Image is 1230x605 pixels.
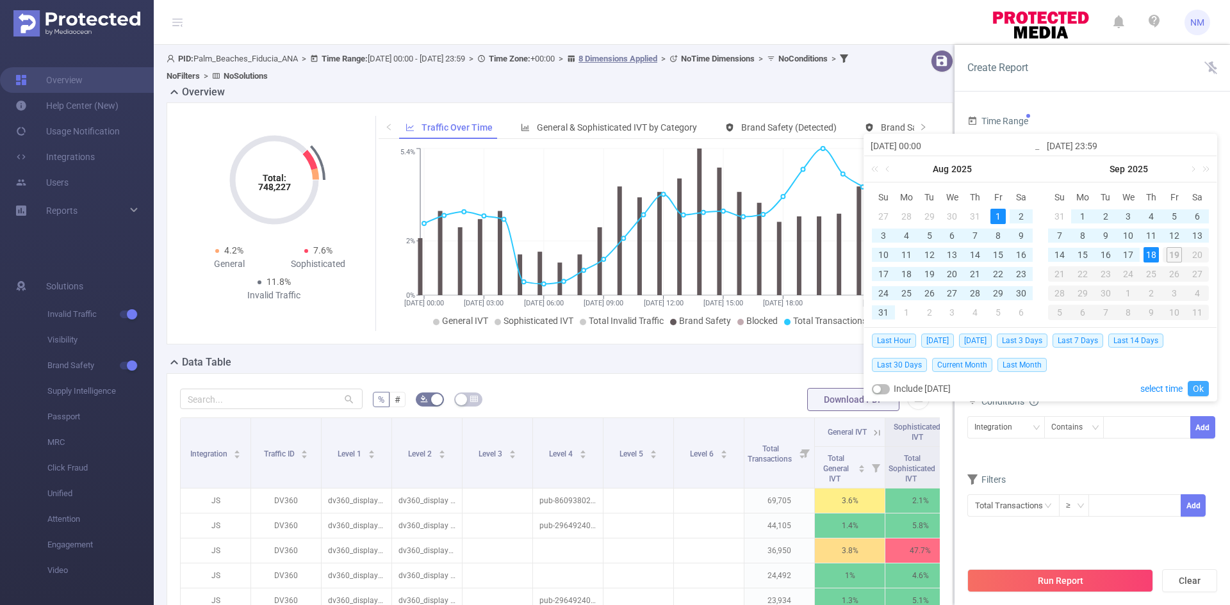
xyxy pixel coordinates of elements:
td: September 2, 2025 [1094,207,1117,226]
div: 7 [967,228,983,243]
i: icon: user [167,54,178,63]
div: 6 [1190,209,1205,224]
td: August 14, 2025 [963,245,987,264]
button: Add [1181,494,1206,517]
td: August 23, 2025 [1010,264,1033,284]
td: September 9, 2025 [1094,226,1117,245]
i: icon: table [470,395,478,403]
div: 31 [1052,209,1067,224]
td: September 21, 2025 [1048,264,1071,284]
td: August 31, 2025 [1048,207,1071,226]
div: 29 [922,209,937,224]
span: Th [1140,191,1163,203]
b: No Conditions [778,54,828,63]
div: 10 [1120,228,1136,243]
div: 16 [1013,247,1029,262]
span: > [298,54,310,63]
span: > [828,54,840,63]
tspan: [DATE] 12:00 [643,299,683,307]
div: 29 [990,286,1006,301]
b: Time Zone: [489,54,530,63]
div: 12 [1167,228,1182,243]
td: September 4, 2025 [1140,207,1163,226]
span: [DATE] [959,334,992,348]
div: 3 [944,305,960,320]
td: October 10, 2025 [1163,303,1186,322]
td: October 11, 2025 [1186,303,1209,322]
td: August 6, 2025 [941,226,964,245]
div: Integration [974,417,1021,438]
div: 21 [967,266,983,282]
div: 4 [967,305,983,320]
td: August 15, 2025 [987,245,1010,264]
div: 5 [1048,305,1071,320]
button: Clear [1162,569,1217,592]
input: Search... [180,389,363,409]
div: Contains [1051,417,1092,438]
span: > [555,54,567,63]
span: Brand Safety (Detected) [741,122,837,133]
span: Sophisticated IVT [504,316,573,326]
div: 2 [922,305,937,320]
div: 24 [876,286,891,301]
div: 23 [1094,266,1117,282]
div: 26 [1163,266,1186,282]
span: Tu [1094,191,1117,203]
div: 12 [922,247,937,262]
img: Protected Media [13,10,140,36]
div: 13 [1190,228,1205,243]
div: 1 [899,305,914,320]
span: 7.6% [313,245,332,255]
td: August 11, 2025 [895,245,918,264]
div: 14 [1052,247,1067,262]
div: 2 [1013,209,1029,224]
tspan: [DATE] 06:00 [523,299,563,307]
td: October 6, 2025 [1071,303,1094,322]
span: Reports [46,206,78,216]
a: Integrations [15,144,95,170]
tspan: 0% [406,291,415,300]
a: Usage Notification [15,118,120,144]
div: 28 [967,286,983,301]
button: Download PDF [807,388,899,411]
div: 30 [1094,286,1117,301]
div: 8 [990,228,1006,243]
span: Fr [987,191,1010,203]
a: Users [15,170,69,195]
span: Click Fraud [47,455,154,481]
div: 13 [944,247,960,262]
div: 23 [1013,266,1029,282]
td: August 29, 2025 [987,284,1010,303]
div: 30 [944,209,960,224]
i: icon: bg-colors [420,395,428,403]
i: icon: left [385,123,393,131]
tspan: [DATE] 18:00 [763,299,803,307]
td: September 1, 2025 [1071,207,1094,226]
div: 19 [1163,247,1186,262]
span: [DATE] [921,334,954,348]
td: September 15, 2025 [1071,245,1094,264]
td: August 28, 2025 [963,284,987,303]
a: Aug [931,156,950,182]
span: Visibility [47,327,154,353]
div: 8 [1117,305,1140,320]
a: Next month (PageDown) [1186,156,1198,182]
div: 10 [1163,305,1186,320]
span: Fr [1163,191,1186,203]
b: Time Range: [322,54,368,63]
td: September 4, 2025 [963,303,987,322]
div: 25 [899,286,914,301]
td: August 21, 2025 [963,264,987,284]
div: 27 [1186,266,1209,282]
div: 7 [1094,305,1117,320]
td: September 11, 2025 [1140,226,1163,245]
div: 3 [1163,286,1186,301]
div: 20 [944,266,960,282]
span: Last 3 Days [997,334,1047,348]
tspan: 5.4% [400,149,415,157]
div: 3 [876,228,891,243]
span: Attention [47,506,154,532]
td: August 22, 2025 [987,264,1010,284]
td: September 23, 2025 [1094,264,1117,284]
td: August 4, 2025 [895,226,918,245]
